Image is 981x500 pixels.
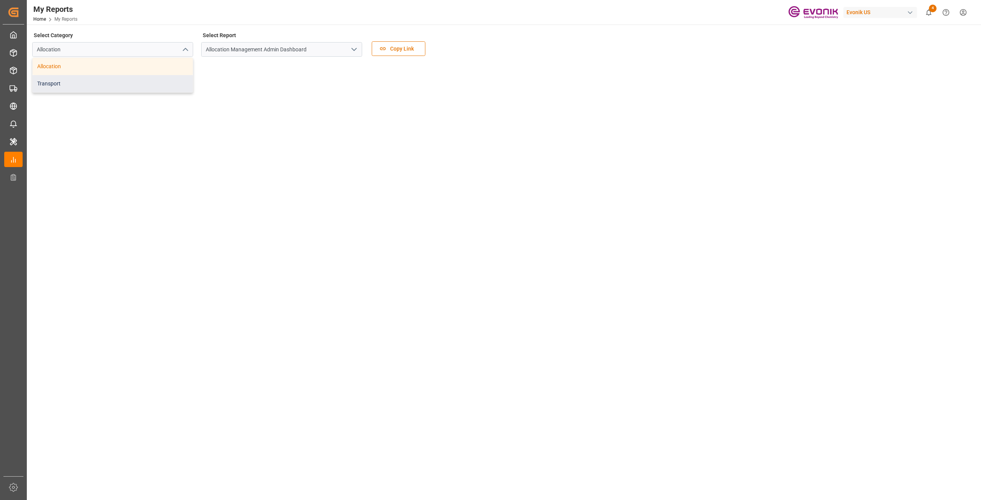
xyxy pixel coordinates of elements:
span: Copy Link [386,45,418,53]
button: close menu [179,44,190,56]
button: Evonik US [843,5,920,20]
a: Home [33,16,46,22]
div: Transport [33,75,193,92]
span: 4 [929,5,937,12]
div: Allocation [33,58,193,75]
img: Evonik-brand-mark-Deep-Purple-RGB.jpeg_1700498283.jpeg [788,6,838,19]
label: Select Report [201,30,237,41]
button: show 4 new notifications [920,4,937,21]
label: Select Category [32,30,74,41]
input: Type to search/select [32,42,193,57]
button: open menu [348,44,359,56]
button: Copy Link [372,41,425,56]
div: Evonik US [843,7,917,18]
button: Help Center [937,4,955,21]
div: My Reports [33,3,77,15]
input: Type to search/select [201,42,362,57]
